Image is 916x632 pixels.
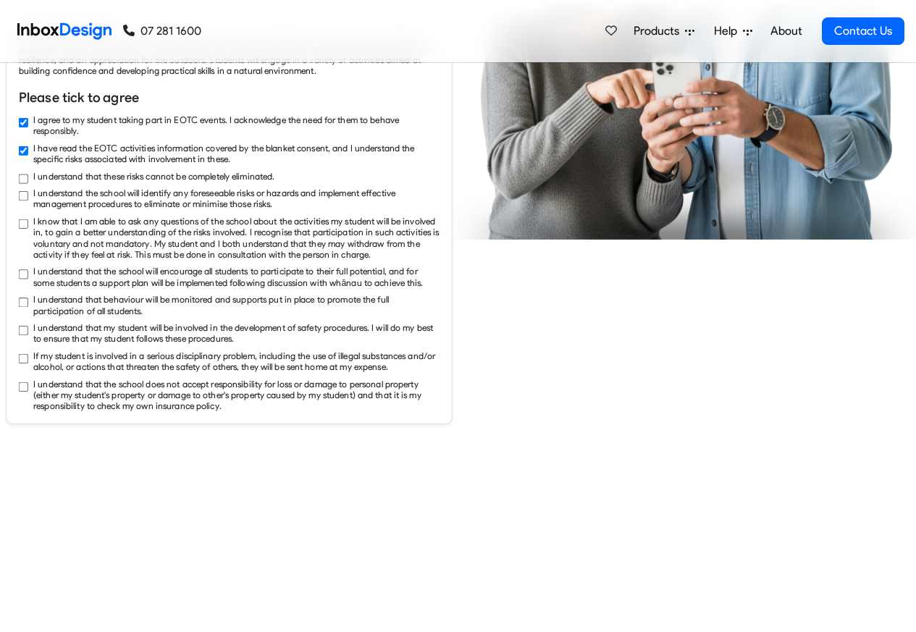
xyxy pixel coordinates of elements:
label: I understand that the school will encourage all students to participate to their full potential, ... [33,266,440,288]
label: I understand that behaviour will be monitored and supports put in place to promote the full parti... [33,294,440,316]
label: If my student is involved in a serious disciplinary problem, including the use of illegal substan... [33,350,440,373]
a: Contact Us [822,17,904,45]
label: I have read the EOTC activities information covered by the blanket consent, and I understand the ... [33,142,440,164]
label: I agree to my student taking part in EOTC events. I acknowledge the need for them to behave respo... [33,114,440,136]
span: Help [714,22,743,40]
h6: Please tick to agree [19,88,440,108]
label: I understand that my student will be involved in the development of safety procedures. I will do ... [33,322,440,345]
a: About [766,17,806,46]
label: I understand that these risks cannot be completely eliminated. [33,170,274,181]
label: I understand that the school does not accept responsibility for loss or damage to personal proper... [33,378,440,411]
span: Products [634,22,685,40]
a: 07 281 1600 [123,22,201,40]
a: Products [628,17,700,46]
a: Help [708,17,758,46]
label: I understand the school will identify any foreseeable risks or hazards and implement effective ma... [33,188,440,210]
label: I know that I am able to ask any questions of the school about the activities my student will be ... [33,215,440,259]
